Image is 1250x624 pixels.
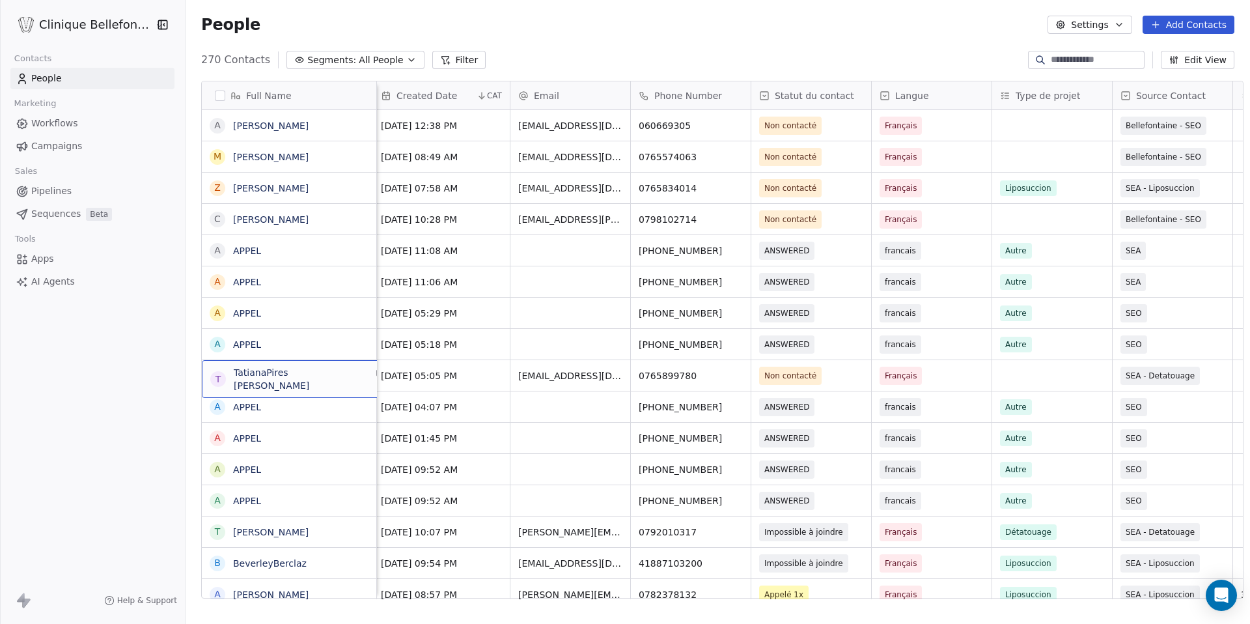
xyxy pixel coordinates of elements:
span: Help & Support [117,595,177,606]
span: Contacts [8,49,57,68]
span: [DATE] 07:58 AM [381,182,502,195]
a: Apps [10,248,174,270]
div: Langue [872,81,992,109]
div: C [214,212,221,226]
a: [PERSON_NAME] [233,121,309,131]
span: SEA - Liposuccion [1126,557,1195,570]
span: 0782378132 [639,588,743,601]
div: grid [202,110,377,599]
span: ANSWERED [764,276,809,289]
span: Tools [9,229,41,249]
a: [PERSON_NAME] [233,589,309,600]
span: People [201,15,260,35]
span: Email [534,89,559,102]
a: APPEL [233,246,261,256]
span: Beta [86,208,112,221]
span: [DATE] 09:52 AM [381,463,502,476]
div: T [215,373,221,386]
span: [EMAIL_ADDRESS][PERSON_NAME][DOMAIN_NAME] [518,213,622,226]
span: [DATE] 10:28 PM [381,213,502,226]
span: francais [885,276,916,289]
span: Bellefontaine - SEO [1126,213,1201,226]
div: Email [510,81,630,109]
span: Bellefontaine - SEO [1126,150,1201,163]
span: [EMAIL_ADDRESS][DOMAIN_NAME] [518,557,622,570]
span: Français [885,119,917,132]
span: Source Contact [1136,89,1206,102]
span: Pipelines [31,184,72,198]
span: CAT [487,91,502,101]
a: APPEL [233,496,261,506]
span: [PHONE_NUMBER] [639,494,743,507]
span: 0792010317 [639,526,743,539]
span: Created Date [396,89,457,102]
button: Clinique Bellefontaine [16,14,146,36]
span: Langue [895,89,929,102]
div: A [214,462,221,476]
div: T [215,525,221,539]
a: People [10,68,174,89]
span: [DATE] 11:06 AM [381,276,502,289]
span: francais [885,338,916,351]
div: A [214,275,221,289]
div: Statut du contact [751,81,871,109]
div: Created DateCAT [373,81,510,109]
span: Marketing [8,94,62,113]
div: A [214,400,221,414]
span: SEO [1126,401,1142,414]
span: [DATE] 09:54 PM [381,557,502,570]
span: ANSWERED [764,307,809,320]
span: Impossible à joindre [764,557,843,570]
div: Type de projet [992,81,1112,109]
span: 0765574063 [639,150,743,163]
span: All People [359,53,403,67]
span: 270 Contacts [201,52,270,68]
div: Full Name [202,81,376,109]
button: Add Contacts [1143,16,1234,34]
div: Phone Number [631,81,751,109]
a: APPEL [233,464,261,475]
span: Français [885,557,917,570]
span: [EMAIL_ADDRESS][DOMAIN_NAME] [518,150,622,163]
span: Non contacté [764,182,816,195]
span: SEA - Liposuccion [1126,588,1195,601]
span: SEO [1126,494,1142,507]
span: ANSWERED [764,494,809,507]
button: Filter [432,51,486,69]
a: TatianaPires [PERSON_NAME] [234,367,309,391]
span: francais [885,244,916,257]
span: ANSWERED [764,401,809,414]
span: SEA - Detatouage [1126,526,1195,539]
a: AI Agents [10,271,174,292]
span: Français [885,213,917,226]
span: 0798102714 [639,213,743,226]
div: A [214,337,221,351]
span: SEA [1126,276,1141,289]
div: Open Intercom Messenger [1206,580,1237,611]
a: Help & Support [104,595,177,606]
span: SEO [1126,432,1142,445]
span: Sequences [31,207,81,221]
span: Autre [1000,305,1032,321]
span: Autre [1000,274,1032,290]
span: [DATE] 01:45 PM [381,432,502,445]
span: Autre [1000,493,1032,509]
a: APPEL [233,339,261,350]
span: 41887103200 [639,557,743,570]
span: [PHONE_NUMBER] [639,338,743,351]
span: [PHONE_NUMBER] [639,244,743,257]
span: SEO [1126,307,1142,320]
span: francais [885,432,916,445]
span: francais [885,463,916,476]
div: Z [214,181,221,195]
span: [DATE] 09:52 AM [381,494,502,507]
a: Workflows [10,113,174,134]
a: Campaigns [10,135,174,157]
span: francais [885,401,916,414]
span: [DATE] 05:18 PM [381,338,502,351]
span: [PHONE_NUMBER] [639,401,743,414]
div: A [214,494,221,507]
span: ANSWERED [764,244,809,257]
span: Full Name [246,89,292,102]
span: ANSWERED [764,338,809,351]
